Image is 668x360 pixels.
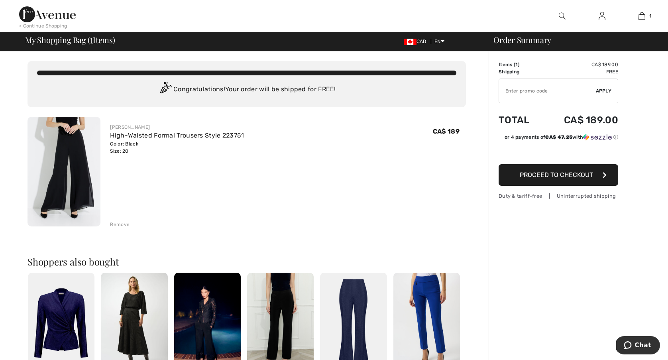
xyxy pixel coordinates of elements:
td: Total [499,106,542,134]
td: Items ( ) [499,61,542,68]
div: Congratulations! Your order will be shipped for FREE! [37,82,456,98]
img: Canadian Dollar [404,39,417,45]
button: Proceed to Checkout [499,164,618,186]
div: [PERSON_NAME] [110,124,244,131]
img: 1ère Avenue [19,6,76,22]
img: High-Waisted Formal Trousers Style 223751 [28,117,100,226]
td: CA$ 189.00 [542,106,618,134]
iframe: PayPal-paypal [499,144,618,161]
input: Promo code [499,79,596,103]
a: Sign In [592,11,612,21]
img: search the website [559,11,566,21]
img: Sezzle [583,134,612,141]
div: Color: Black Size: 20 [110,140,244,155]
span: My Shopping Bag ( Items) [25,36,115,44]
h2: Shoppers also bought [28,257,466,266]
span: 1 [515,62,518,67]
div: Remove [110,221,130,228]
span: CA$ 47.25 [545,134,572,140]
iframe: Opens a widget where you can chat to one of our agents [616,336,660,356]
div: or 4 payments of with [505,134,618,141]
span: Apply [596,87,612,94]
img: My Info [599,11,605,21]
div: Order Summary [484,36,663,44]
a: High-Waisted Formal Trousers Style 223751 [110,132,244,139]
td: Free [542,68,618,75]
td: CA$ 189.00 [542,61,618,68]
img: Congratulation2.svg [157,82,173,98]
a: 1 [622,11,661,21]
span: 1 [90,34,93,44]
span: Proceed to Checkout [520,171,593,179]
span: CAD [404,39,430,44]
img: My Bag [639,11,645,21]
td: Shipping [499,68,542,75]
div: Duty & tariff-free | Uninterrupted shipping [499,192,618,200]
span: CA$ 189 [433,128,460,135]
span: 1 [649,12,651,20]
span: EN [434,39,444,44]
div: < Continue Shopping [19,22,67,30]
div: or 4 payments ofCA$ 47.25withSezzle Click to learn more about Sezzle [499,134,618,144]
